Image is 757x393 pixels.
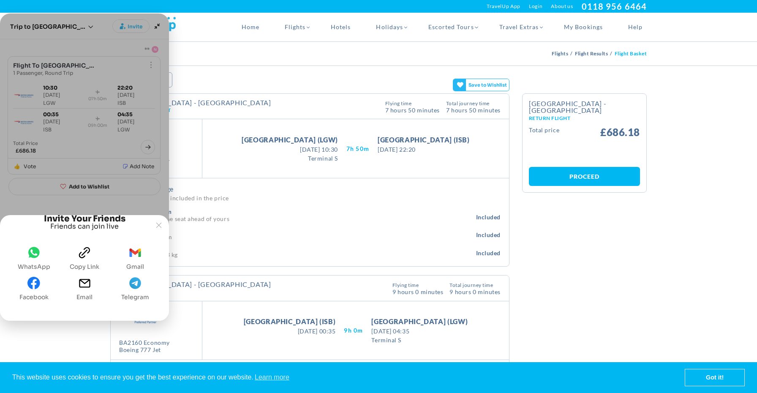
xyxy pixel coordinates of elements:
span: [GEOGRAPHIC_DATA] (LGW) [242,135,338,145]
h4: [GEOGRAPHIC_DATA] - [GEOGRAPHIC_DATA] [119,281,271,288]
span: Total Journey Time [449,283,501,288]
span: Terminal S [242,154,338,163]
a: Home [229,13,272,41]
div: Boeing 777 jet [119,347,170,354]
span: 9 Hours 0 Minutes [392,288,444,295]
a: Escorted Tours [416,13,487,41]
span: [GEOGRAPHIC_DATA] (ISB) [244,317,336,327]
span: £686.18 [600,127,640,137]
a: Holidays [363,13,415,41]
div: BA2160 Economy [119,339,170,347]
iframe: PayPal Message 1 [529,144,640,158]
a: Flights [272,13,318,41]
li: Flight Basket [615,42,647,65]
p: Fits beneath the seat ahead of yours [128,215,476,221]
h4: 1 cabin bag [128,226,476,233]
a: Travel Extras [487,13,552,41]
h4: Included baggage [119,185,501,193]
span: Terminal S [371,336,468,344]
span: Flying Time [385,101,440,106]
a: dismiss cookie message [685,369,744,386]
span: Included [476,213,501,221]
h2: [GEOGRAPHIC_DATA] - [GEOGRAPHIC_DATA] [529,100,640,121]
small: Return Flight [529,116,640,121]
span: [DATE] 22:20 [378,145,470,154]
small: Total Price [529,127,559,137]
span: 9H 0M [344,326,363,335]
a: Flight Results [575,50,610,57]
h4: 1 personal item [128,208,476,216]
span: Flying Time [392,283,444,288]
a: learn more about cookies [253,371,291,384]
span: Total Journey Time [446,101,501,106]
span: [DATE] 00:35 [244,327,336,336]
span: 7 hours 50 Minutes [446,106,501,113]
span: 7H 50M [346,145,369,153]
div: BA2161 Economy [119,158,170,165]
span: Included [476,249,501,257]
a: My Bookings [551,13,615,41]
span: [DATE] 10:30 [242,145,338,154]
a: Help [615,13,647,41]
a: 0118 956 6464 [582,1,647,11]
p: Max weight 23 kg [128,251,476,257]
a: Flights [552,50,570,57]
span: 9 hours 0 Minutes [449,288,501,295]
h4: 2 checked bag [128,244,476,251]
a: Hotels [318,13,363,41]
span: This website uses cookies to ensure you get the best experience on our website. [12,371,685,384]
span: [GEOGRAPHIC_DATA] (LGW) [371,317,468,327]
span: [DATE] 04:35 [371,327,468,336]
p: The total baggage included in the price [119,193,501,203]
p: 56 x 45 x 25 cm [128,233,476,240]
span: [GEOGRAPHIC_DATA] (ISB) [378,135,470,145]
a: Proceed [529,167,640,186]
span: 7 Hours 50 Minutes [385,106,440,113]
h4: [GEOGRAPHIC_DATA] - [GEOGRAPHIC_DATA] [119,99,271,106]
span: Included [476,231,501,239]
gamitee-button: Get your friends' opinions [453,79,510,91]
